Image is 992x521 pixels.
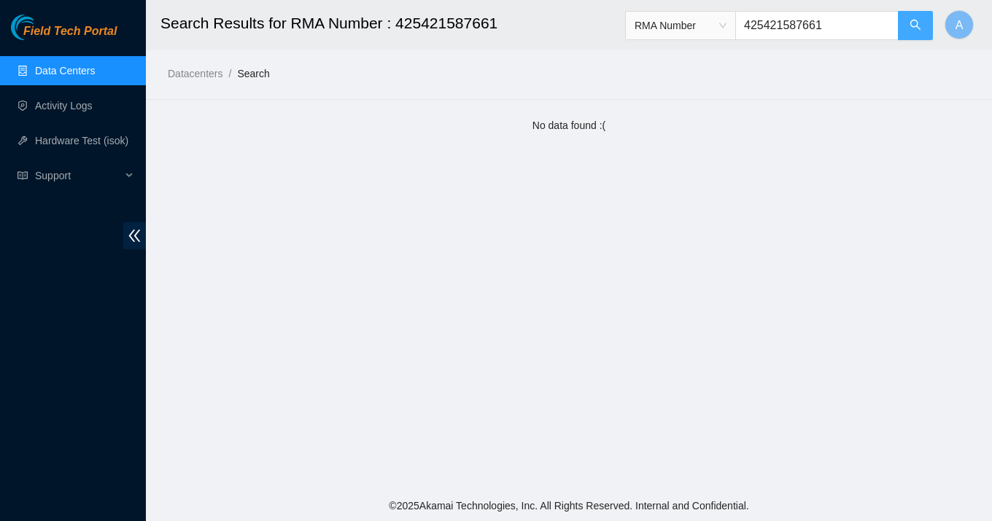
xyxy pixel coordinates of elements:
[35,100,93,111] a: Activity Logs
[910,19,921,33] span: search
[35,65,95,77] a: Data Centers
[146,490,992,521] footer: © 2025 Akamai Technologies, Inc. All Rights Reserved. Internal and Confidential.
[237,68,269,79] a: Search
[160,117,977,133] div: No data found :(
[898,11,933,40] button: search
[11,26,117,45] a: Akamai TechnologiesField Tech Portal
[23,25,117,39] span: Field Tech Portal
[35,161,121,190] span: Support
[945,10,974,39] button: A
[123,222,146,249] span: double-left
[735,11,899,40] input: Enter text here...
[228,68,231,79] span: /
[168,68,222,79] a: Datacenters
[35,135,128,146] a: Hardware Test (isok)
[956,16,964,34] span: A
[11,15,74,40] img: Akamai Technologies
[18,171,28,181] span: read
[635,15,726,36] span: RMA Number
